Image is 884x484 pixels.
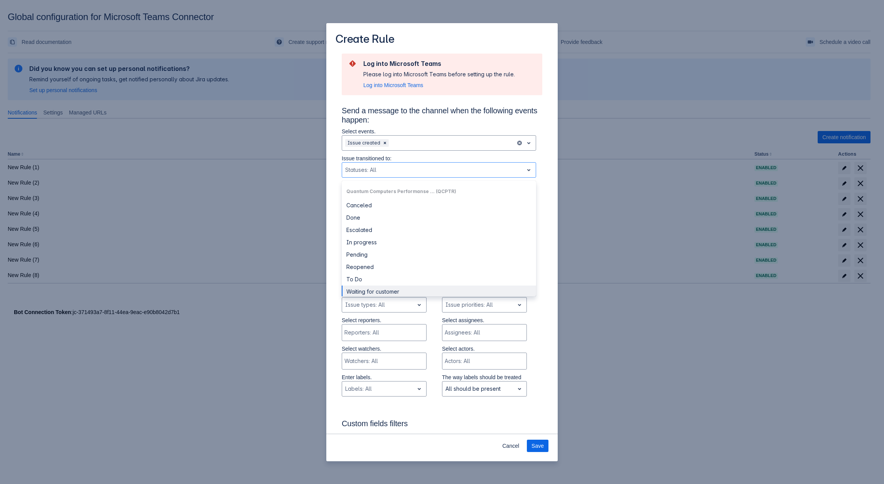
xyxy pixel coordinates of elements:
button: Save [527,440,548,452]
button: Cancel [498,440,524,452]
span: open [515,384,524,393]
div: In progress [342,236,536,249]
div: Scrollable content [326,53,558,434]
p: Select events. [342,128,536,135]
h3: Send a message to the channel when the following events happen: [342,106,542,128]
p: Enter labels. [342,373,427,381]
div: Please log into Microsoft Teams before setting up the rule. [363,71,515,78]
p: Select watchers. [342,345,427,353]
div: To Do [342,273,536,286]
span: Save [531,440,544,452]
div: Pending [342,249,536,261]
p: Select reporters. [342,316,427,324]
p: Issue transitioned to: [342,155,536,162]
p: The way labels should be treated [442,373,527,381]
button: clear [516,140,523,146]
span: open [524,138,533,148]
div: Escalated [342,224,536,236]
span: open [515,300,524,309]
span: Cancel [502,440,519,452]
div: Done [342,212,536,224]
button: Log into Microsoft Teams [363,81,423,89]
span: open [524,165,533,175]
h3: Create Rule [336,32,395,47]
h3: Custom fields filters [342,419,542,431]
h2: Log into Microsoft Teams [363,60,515,67]
span: error [348,59,357,68]
p: Select actors. [442,345,527,353]
span: Clear [382,140,388,146]
div: Remove Issue created [381,139,389,147]
div: Reopened [342,261,536,273]
div: Quantum Computers Performanse ... (QCPTR) [342,185,536,198]
div: Issue created [345,139,381,147]
span: open [415,300,424,309]
div: Canceled [342,199,536,212]
p: Select assignees. [442,316,527,324]
span: open [415,384,424,393]
div: Waiting for customer [342,286,536,298]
